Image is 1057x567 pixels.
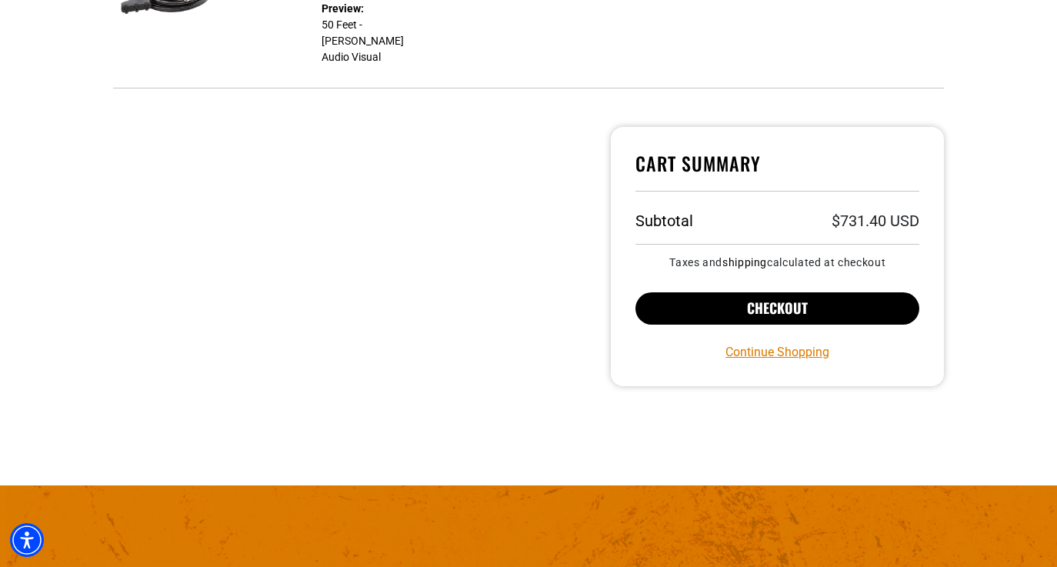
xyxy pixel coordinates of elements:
h3: Subtotal [635,213,693,228]
a: Continue Shopping [725,343,829,362]
h4: Cart Summary [635,152,919,192]
small: Taxes and calculated at checkout [635,257,919,268]
dd: 50 Feet - [PERSON_NAME] Audio Visual [322,1,428,65]
button: Checkout [635,292,919,325]
a: shipping [722,256,767,268]
div: Accessibility Menu [10,523,44,557]
p: $731.40 USD [832,213,919,228]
